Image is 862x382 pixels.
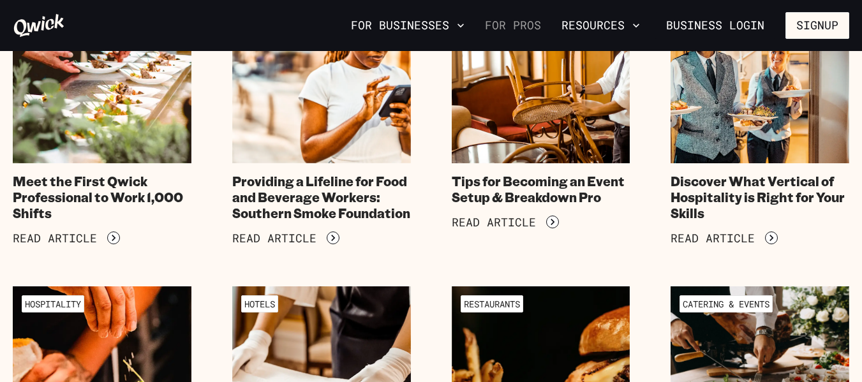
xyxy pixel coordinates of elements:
a: Business Login [655,12,775,39]
h4: Tips for Becoming an Event Setup & Breakdown Pro [452,173,630,205]
span: Restaurants [461,295,523,312]
span: Read Article [452,216,536,230]
span: Read Article [13,231,97,246]
span: Hospitality [22,295,84,312]
a: For Pros [480,15,546,36]
span: Read Article [232,231,316,246]
span: Hotels [241,295,278,312]
button: For Businesses [346,15,470,36]
button: Signup [785,12,849,39]
h4: Discover What Vertical of Hospitality is Right for Your Skills [671,173,849,221]
span: Catering & Events [680,295,773,312]
h4: Providing a Lifeline for Food and Beverage Workers: Southern Smoke Foundation [232,173,411,221]
span: Read Article [671,231,755,246]
button: Resources [556,15,645,36]
h4: Meet the First Qwick Professional to Work 1,000 Shifts [13,173,191,221]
